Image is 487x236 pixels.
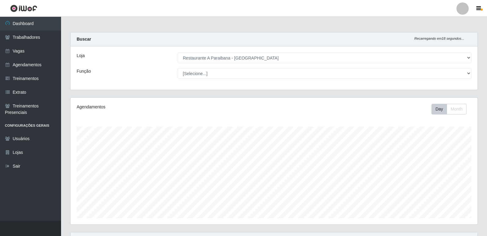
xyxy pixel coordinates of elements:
label: Função [77,68,91,74]
img: CoreUI Logo [10,5,37,12]
button: Day [431,104,447,114]
div: Agendamentos [77,104,236,110]
strong: Buscar [77,37,91,42]
div: Toolbar with button groups [431,104,471,114]
div: First group [431,104,467,114]
button: Month [447,104,467,114]
label: Loja [77,53,85,59]
i: Recarregando em 18 segundos... [414,37,464,40]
